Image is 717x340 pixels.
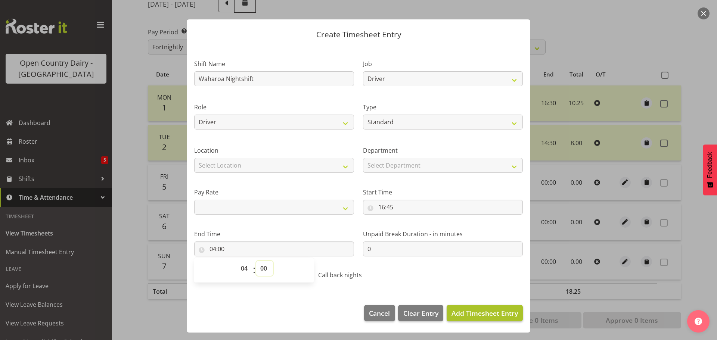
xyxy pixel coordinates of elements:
button: Feedback - Show survey [703,144,717,195]
button: Clear Entry [398,305,443,321]
label: Department [363,146,523,155]
label: Unpaid Break Duration - in minutes [363,230,523,238]
span: Cancel [369,308,390,318]
label: Role [194,103,354,112]
input: Unpaid Break Duration [363,241,523,256]
input: Shift Name [194,71,354,86]
button: Add Timesheet Entry [447,305,523,321]
label: Start Time [363,188,523,197]
span: Feedback [707,152,713,178]
label: Job [363,59,523,68]
label: End Time [194,230,354,238]
input: Click to select... [194,241,354,256]
span: Add Timesheet Entry [451,309,518,318]
span: Call back nights [314,271,362,279]
span: Clear Entry [403,308,438,318]
p: Create Timesheet Entry [194,31,523,38]
label: Type [363,103,523,112]
input: Click to select... [363,200,523,215]
label: Location [194,146,354,155]
label: Shift Name [194,59,354,68]
button: Cancel [364,305,395,321]
label: Pay Rate [194,188,354,197]
img: help-xxl-2.png [695,318,702,325]
span: : [253,261,255,280]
